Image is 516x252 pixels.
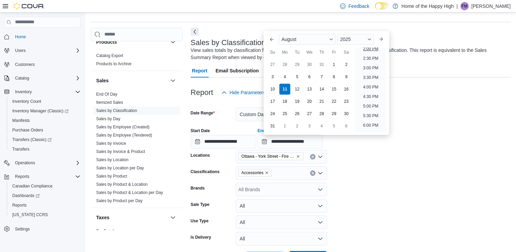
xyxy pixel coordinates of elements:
[7,116,83,125] button: Manifests
[360,93,381,101] li: 4:30 PM
[375,34,386,45] button: Next month
[292,71,303,82] div: day-5
[296,154,300,158] button: Remove Ottawa - York Street - Fire & Flower from selection in this group
[191,88,213,97] h3: Report
[191,135,256,149] input: Press the down key to open a popover containing a calendar.
[266,34,277,45] button: Previous Month
[96,53,123,58] a: Catalog Export
[236,215,327,229] button: All
[169,213,177,222] button: Taxes
[96,182,148,187] span: Sales by Product & Location
[12,118,30,123] span: Manifests
[96,133,152,138] a: Sales by Employee (Tendered)
[328,84,339,95] div: day-15
[337,34,374,45] div: Button. Open the year selector. 2025 is currently selected.
[10,201,29,209] a: Reports
[96,116,120,122] span: Sales by Day
[12,60,80,69] span: Customers
[279,47,290,58] div: Mo
[328,108,339,119] div: day-29
[279,71,290,82] div: day-4
[238,169,272,177] span: Accessories
[267,47,278,58] div: Su
[281,37,296,42] span: August
[1,224,83,234] button: Settings
[304,84,315,95] div: day-13
[279,96,290,107] div: day-18
[91,227,182,246] div: Taxes
[316,96,327,107] div: day-21
[15,174,29,179] span: Reports
[7,181,83,191] button: Canadian Compliance
[91,52,182,71] div: Products
[169,76,177,85] button: Sales
[12,159,80,167] span: Operations
[10,201,80,209] span: Reports
[375,2,389,10] input: Dark Mode
[304,108,315,119] div: day-27
[15,75,29,81] span: Catalog
[279,121,290,131] div: day-1
[348,3,369,10] span: Feedback
[12,224,80,233] span: Settings
[316,47,327,58] div: Th
[304,71,315,82] div: day-6
[1,59,83,69] button: Customers
[7,200,83,210] button: Reports
[328,71,339,82] div: day-8
[1,158,83,168] button: Operations
[257,135,323,149] input: Press the down key to enter a popover containing a calendar. Press the escape key to close the po...
[257,128,275,134] label: End Date
[191,28,199,36] button: Next
[360,64,381,72] li: 3:00 PM
[10,126,80,134] span: Purchase Orders
[12,33,29,41] a: Home
[279,59,290,70] div: day-28
[471,2,511,10] p: [PERSON_NAME]
[4,29,80,252] nav: Complex example
[96,214,109,221] h3: Taxes
[96,108,137,113] a: Sales by Classification
[267,121,278,131] div: day-31
[10,107,80,115] span: Inventory Manager (Classic)
[191,153,210,158] label: Locations
[10,136,80,144] span: Transfers (Classic)
[12,127,43,133] span: Purchase Orders
[10,192,42,200] a: Dashboards
[340,37,351,42] span: 2025
[456,2,458,10] p: |
[15,89,32,95] span: Inventory
[191,47,507,61] div: View sales totals by classification for a specified date range. Details include tax types per cla...
[96,92,117,97] span: End Of Day
[1,87,83,97] button: Inventory
[341,84,352,95] div: day-16
[12,74,80,82] span: Catalog
[96,182,148,187] a: Sales by Product & Location
[96,125,150,129] a: Sales by Employee (Created)
[292,108,303,119] div: day-26
[96,92,117,97] a: End Of Day
[1,32,83,42] button: Home
[401,2,454,10] p: Home of the Happy High
[10,126,46,134] a: Purchase Orders
[12,172,80,181] span: Reports
[316,84,327,95] div: day-14
[360,112,381,120] li: 5:30 PM
[310,170,315,176] button: Clear input
[7,97,83,106] button: Inventory Count
[192,64,207,78] span: Report
[1,46,83,55] button: Users
[12,159,38,167] button: Operations
[10,116,32,125] a: Manifests
[292,47,303,58] div: Tu
[238,153,303,160] span: Ottawa - York Street - Fire & Flower
[12,108,69,114] span: Inventory Manager (Classic)
[96,157,129,163] span: Sales by Location
[267,59,278,70] div: day-27
[316,121,327,131] div: day-4
[328,96,339,107] div: day-22
[360,83,381,91] li: 4:00 PM
[10,182,80,190] span: Canadian Compliance
[96,190,163,195] span: Sales by Product & Location per Day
